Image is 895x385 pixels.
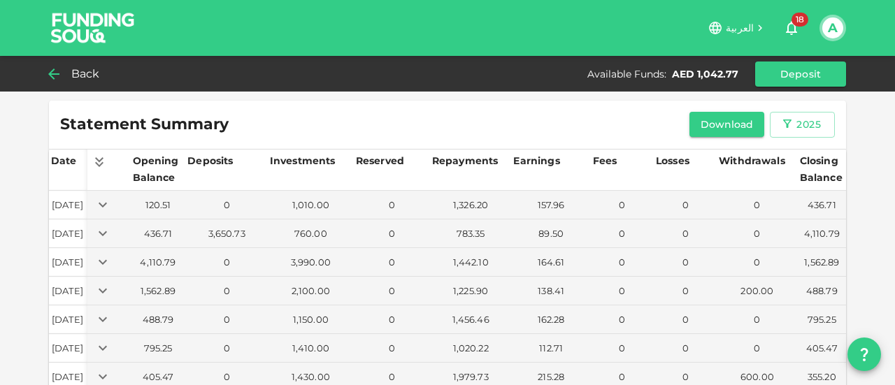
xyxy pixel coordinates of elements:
[188,198,265,212] div: 0
[689,112,765,137] button: Download
[93,224,113,243] button: Expand
[357,284,427,298] div: 0
[770,112,835,138] button: 2025
[514,227,587,240] div: 89.50
[594,313,651,326] div: 0
[594,284,651,298] div: 0
[49,334,87,363] td: [DATE]
[672,67,738,81] div: AED 1,042.77
[93,255,113,266] span: Expand
[356,152,404,169] div: Reserved
[271,198,351,212] div: 1,010.00
[49,305,87,334] td: [DATE]
[60,115,229,134] span: Statement Summary
[801,198,843,212] div: 436.71
[188,370,265,384] div: 0
[71,64,100,84] span: Back
[93,252,113,272] button: Expand
[792,13,808,27] span: 18
[134,284,183,298] div: 1,562.89
[719,342,795,355] div: 0
[93,370,113,381] span: Expand
[656,152,691,169] div: Losses
[93,281,113,300] button: Expand
[433,370,509,384] div: 1,979.73
[594,227,651,240] div: 0
[89,154,109,167] span: Expand all
[514,284,587,298] div: 138.41
[93,226,113,238] span: Expand
[657,227,714,240] div: 0
[778,14,805,42] button: 18
[271,256,351,269] div: 3,990.00
[657,370,714,384] div: 0
[800,152,844,186] div: Closing Balance
[51,152,79,169] div: Date
[719,227,795,240] div: 0
[270,152,336,169] div: Investments
[657,198,714,212] div: 0
[594,342,651,355] div: 0
[433,198,509,212] div: 1,326.20
[801,370,843,384] div: 355.20
[801,284,843,298] div: 488.79
[657,313,714,326] div: 0
[719,152,785,169] div: Withdrawals
[89,152,109,172] button: Expand all
[657,342,714,355] div: 0
[188,256,265,269] div: 0
[93,198,113,209] span: Expand
[188,342,265,355] div: 0
[594,370,651,384] div: 0
[271,342,351,355] div: 1,410.00
[133,152,184,186] div: Opening Balance
[188,284,265,298] div: 0
[271,313,351,326] div: 1,150.00
[134,227,183,240] div: 436.71
[801,342,843,355] div: 405.47
[719,284,795,298] div: 200.00
[357,370,427,384] div: 0
[822,17,843,38] button: A
[726,22,754,34] span: العربية
[271,284,351,298] div: 2,100.00
[93,312,113,324] span: Expand
[719,313,795,326] div: 0
[514,198,587,212] div: 157.96
[514,342,587,355] div: 112.71
[271,227,351,240] div: 760.00
[433,342,509,355] div: 1,020.22
[801,256,843,269] div: 1,562.89
[514,256,587,269] div: 164.61
[188,313,265,326] div: 0
[514,370,587,384] div: 215.28
[593,152,621,169] div: Fees
[49,248,87,277] td: [DATE]
[433,313,509,326] div: 1,456.46
[433,284,509,298] div: 1,225.90
[594,256,651,269] div: 0
[134,198,183,212] div: 120.51
[796,116,821,133] div: 2025
[357,313,427,326] div: 0
[755,61,846,87] button: Deposit
[847,337,881,371] button: question
[93,310,113,329] button: Expand
[134,342,183,355] div: 795.25
[188,227,265,240] div: 3,650.73
[657,256,714,269] div: 0
[49,191,87,219] td: [DATE]
[657,284,714,298] div: 0
[513,152,559,169] div: Earnings
[134,370,183,384] div: 405.47
[357,198,427,212] div: 0
[719,370,795,384] div: 600.00
[594,198,651,212] div: 0
[93,338,113,358] button: Expand
[357,227,427,240] div: 0
[433,227,509,240] div: 783.35
[93,195,113,215] button: Expand
[271,370,351,384] div: 1,430.00
[134,256,183,269] div: 4,110.79
[514,313,587,326] div: 162.28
